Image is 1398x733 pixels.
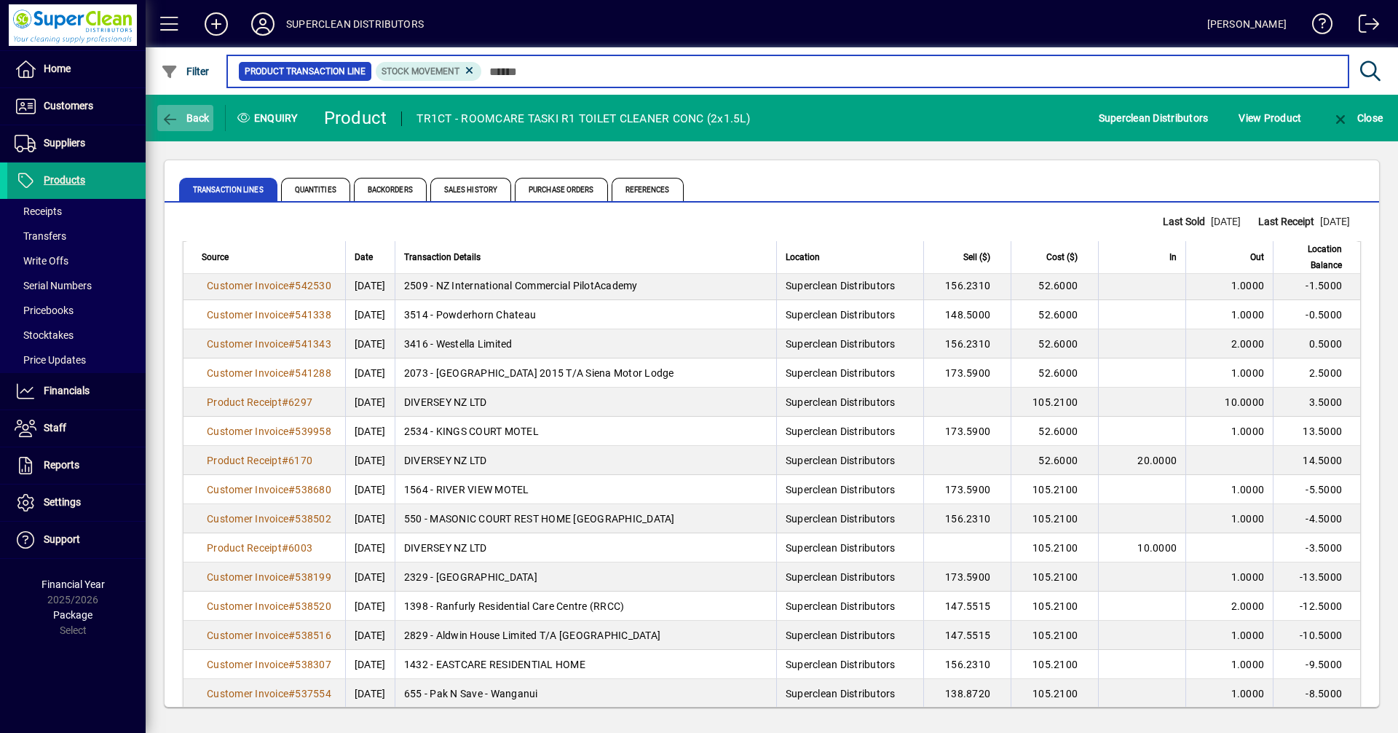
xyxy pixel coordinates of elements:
[1011,358,1098,388] td: 52.6000
[240,11,286,37] button: Profile
[288,367,295,379] span: #
[288,630,295,641] span: #
[1095,105,1212,131] button: Superclean Distributors
[345,271,395,300] td: [DATE]
[288,513,295,525] span: #
[786,338,896,350] span: Superclean Distributors
[202,423,336,439] a: Customer Invoice#539958
[1301,3,1333,50] a: Knowledge Base
[288,571,295,583] span: #
[44,100,93,111] span: Customers
[345,300,395,329] td: [DATE]
[202,598,336,614] a: Customer Invoice#538520
[7,323,146,348] a: Stocktakes
[1316,105,1398,131] app-page-header-button: Close enquiry
[1211,216,1241,227] span: [DATE]
[345,592,395,621] td: [DATE]
[1169,249,1177,265] span: In
[395,446,776,475] td: DIVERSEY NZ LTD
[395,417,776,446] td: 2534 - KINGS COURT MOTEL
[207,571,288,583] span: Customer Invoice
[786,249,820,265] span: Location
[345,388,395,417] td: [DATE]
[1011,650,1098,679] td: 105.2100
[202,686,336,702] a: Customer Invoice#537554
[324,106,387,130] div: Product
[1273,329,1360,358] td: 0.5000
[7,88,146,125] a: Customers
[288,600,295,612] span: #
[345,475,395,504] td: [DATE]
[1011,329,1098,358] td: 52.6000
[1231,659,1265,670] span: 1.0000
[207,338,288,350] span: Customer Invoice
[923,358,1011,388] td: 173.5900
[15,205,62,217] span: Receipts
[157,58,213,85] button: Filter
[161,66,210,77] span: Filter
[202,452,317,469] a: Product Receipt#6170
[1099,106,1209,130] span: Superclean Distributors
[15,329,74,341] span: Stocktakes
[207,688,288,699] span: Customer Invoice
[1320,216,1350,227] span: [DATE]
[281,178,350,201] span: Quantities
[786,688,896,699] span: Superclean Distributors
[295,659,331,670] span: 538307
[7,199,146,224] a: Receipts
[288,455,312,466] span: 6170
[1273,475,1360,504] td: -5.5000
[786,571,896,583] span: Superclean Distributors
[288,309,295,321] span: #
[416,107,750,130] div: TR1CT - ROOMCARE TASKI R1 TOILET CLEANER CONC (2x1.5L)
[1231,484,1265,495] span: 1.0000
[295,426,331,437] span: 539958
[354,178,427,201] span: Backorders
[345,650,395,679] td: [DATE]
[395,592,776,621] td: 1398 - Ranfurly Residential Care Centre (RRCC)
[923,300,1011,329] td: 148.5000
[1231,280,1265,291] span: 1.0000
[345,533,395,563] td: [DATE]
[44,174,85,186] span: Products
[288,396,312,408] span: 6297
[923,271,1011,300] td: 156.2310
[202,249,336,265] div: Source
[1273,533,1360,563] td: -3.5000
[786,367,896,379] span: Superclean Distributors
[1273,300,1360,329] td: -0.5000
[923,504,1011,533] td: 156.2310
[1137,455,1177,466] span: 20.0000
[286,12,424,36] div: SUPERCLEAN DISTRIBUTORS
[7,485,146,521] a: Settings
[395,329,776,358] td: 3416 - Westella Limited
[963,249,990,265] span: Sell ($)
[1011,388,1098,417] td: 105.2100
[923,592,1011,621] td: 147.5515
[1011,475,1098,504] td: 105.2100
[226,106,313,130] div: Enquiry
[202,511,336,527] a: Customer Invoice#538502
[207,600,288,612] span: Customer Invoice
[345,621,395,650] td: [DATE]
[430,178,511,201] span: Sales History
[1231,426,1265,437] span: 1.0000
[786,426,896,437] span: Superclean Distributors
[1332,112,1383,124] span: Close
[786,513,896,525] span: Superclean Distributors
[7,348,146,372] a: Price Updates
[786,249,915,265] div: Location
[202,656,336,673] a: Customer Invoice#538307
[1231,630,1265,641] span: 1.0000
[786,396,896,408] span: Superclean Distributors
[288,484,295,495] span: #
[44,137,85,149] span: Suppliers
[207,455,282,466] span: Product Receipt
[7,224,146,248] a: Transfers
[7,273,146,298] a: Serial Numbers
[1020,249,1091,265] div: Cost ($)
[1011,679,1098,708] td: 105.2100
[923,475,1011,504] td: 173.5900
[7,447,146,484] a: Reports
[1231,688,1265,699] span: 1.0000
